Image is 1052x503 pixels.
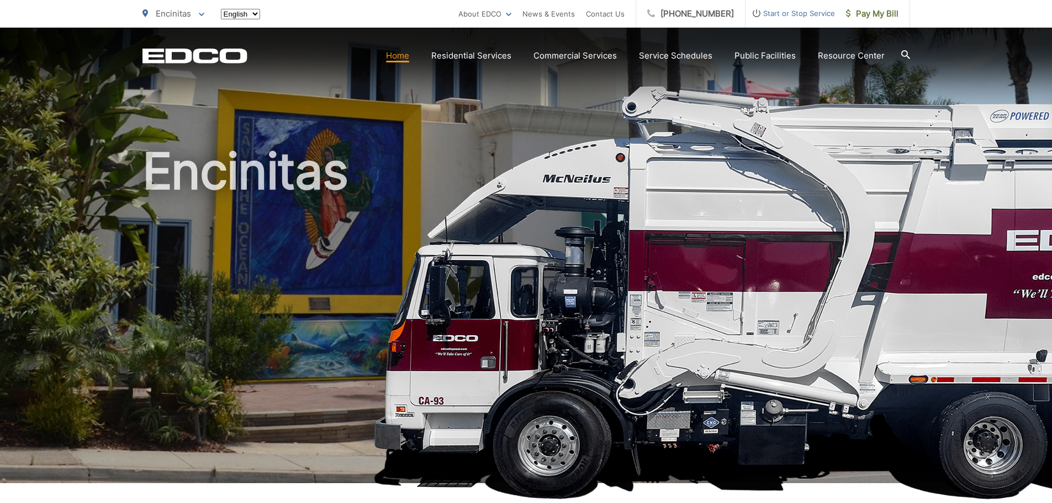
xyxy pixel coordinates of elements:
[846,7,898,20] span: Pay My Bill
[533,49,617,62] a: Commercial Services
[156,8,191,19] span: Encinitas
[458,7,511,20] a: About EDCO
[142,48,247,63] a: EDCD logo. Return to the homepage.
[522,7,575,20] a: News & Events
[586,7,625,20] a: Contact Us
[734,49,796,62] a: Public Facilities
[142,144,910,493] h1: Encinitas
[431,49,511,62] a: Residential Services
[818,49,885,62] a: Resource Center
[221,9,260,19] select: Select a language
[386,49,409,62] a: Home
[639,49,712,62] a: Service Schedules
